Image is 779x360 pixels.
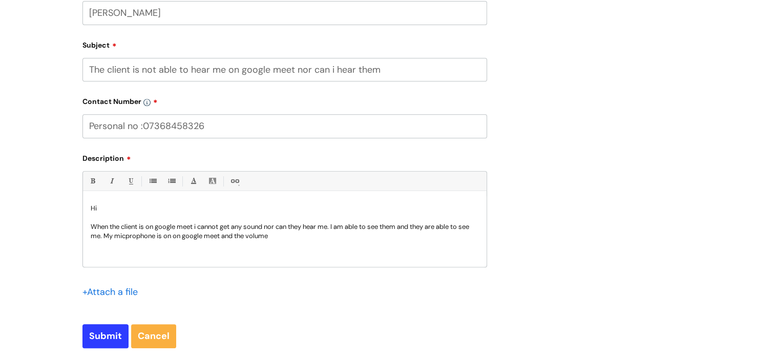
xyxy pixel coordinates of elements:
[82,284,144,300] div: Attach a file
[82,37,487,50] label: Subject
[91,204,479,213] p: Hi
[206,175,219,187] a: Back Color
[82,151,487,163] label: Description
[82,94,487,106] label: Contact Number
[165,175,178,187] a: 1. Ordered List (Ctrl-Shift-8)
[228,175,241,187] a: Link
[124,175,137,187] a: Underline(Ctrl-U)
[82,1,487,25] input: Your Name
[131,324,176,348] a: Cancel
[146,175,159,187] a: • Unordered List (Ctrl-Shift-7)
[91,222,479,241] p: When the client is on google meet i cannot get any sound nor can they hear me. I am able to see t...
[82,324,129,348] input: Submit
[86,175,99,187] a: Bold (Ctrl-B)
[105,175,118,187] a: Italic (Ctrl-I)
[187,175,200,187] a: Font Color
[143,99,151,106] img: info-icon.svg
